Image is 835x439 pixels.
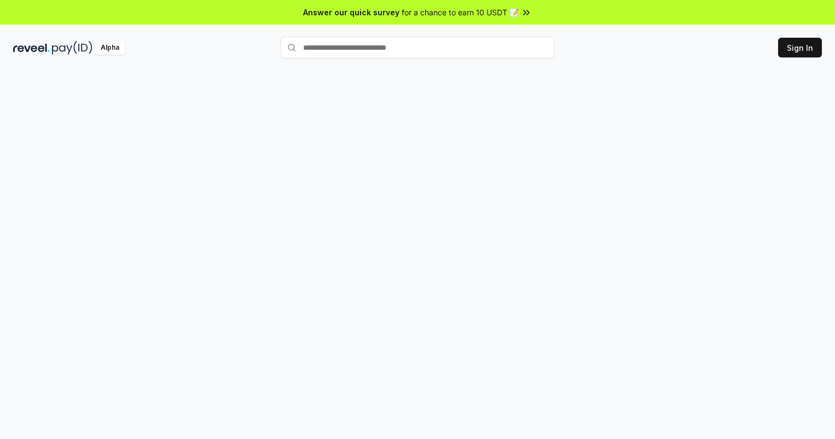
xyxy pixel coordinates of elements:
img: reveel_dark [13,41,50,55]
img: pay_id [52,41,92,55]
div: Alpha [95,41,125,55]
span: Answer our quick survey [303,7,399,18]
button: Sign In [778,38,822,57]
span: for a chance to earn 10 USDT 📝 [402,7,519,18]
